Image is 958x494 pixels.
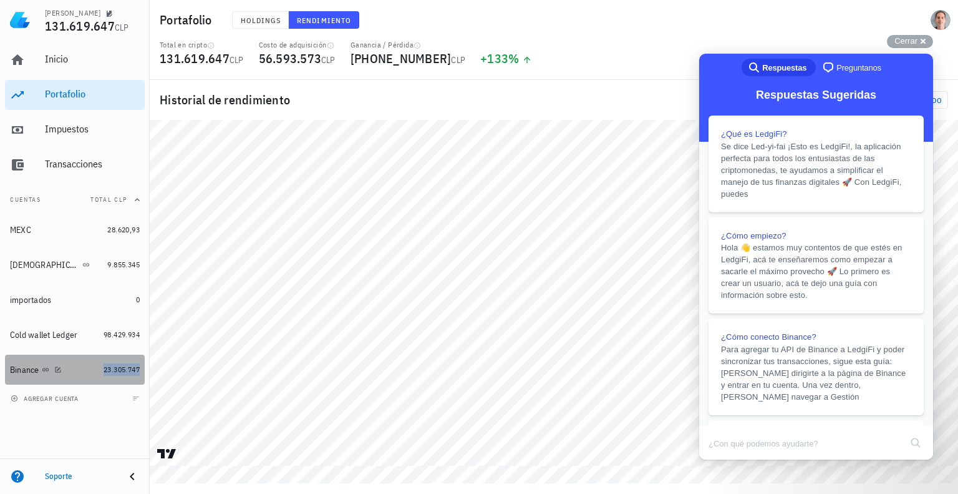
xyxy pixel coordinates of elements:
[45,472,115,482] div: Soporte
[5,45,145,75] a: Inicio
[45,123,140,135] div: Impuestos
[451,54,465,66] span: CLP
[5,115,145,145] a: Impuestos
[160,50,230,67] span: 131.619.647
[5,215,145,245] a: MEXC 28.620,93
[136,295,140,304] span: 0
[115,22,129,33] span: CLP
[259,40,336,50] div: Costo de adquisición
[230,54,244,66] span: CLP
[240,16,281,25] span: Holdings
[5,250,145,280] a: [DEMOGRAPHIC_DATA] 9.855.345
[5,150,145,180] a: Transacciones
[232,11,289,29] button: Holdings
[45,17,115,34] span: 131.619.647
[10,260,80,270] div: [DEMOGRAPHIC_DATA]
[107,225,140,234] span: 28.620,93
[289,11,359,29] button: Rendimiento
[150,80,958,120] div: Historial de rendimiento
[10,10,30,30] img: LedgiFi
[887,35,933,48] button: Cerrar
[259,50,322,67] span: 56.593.573
[10,330,78,340] div: Cold wallet Ledger
[5,80,145,110] a: Portafolio
[45,88,140,100] div: Portafolio
[480,52,532,65] div: +133
[351,50,452,67] span: [PHONE_NUMBER]
[107,260,140,269] span: 9.855.345
[160,10,217,30] h1: Portafolio
[7,392,84,405] button: agregar cuenta
[296,16,351,25] span: Rendimiento
[5,285,145,315] a: importados 0
[508,50,519,67] span: %
[160,40,244,50] div: Total en cripto
[104,365,140,374] span: 23.305.747
[156,448,178,460] a: Charting by TradingView
[10,225,31,235] div: MEXC
[351,40,465,50] div: Ganancia / Pérdida
[104,330,140,339] span: 98.429.934
[13,395,79,403] span: agregar cuenta
[45,8,100,18] div: [PERSON_NAME]
[931,10,951,30] div: avatar
[90,195,127,204] span: Total CLP
[5,320,145,350] a: Cold wallet Ledger 98.429.934
[5,185,145,215] button: CuentasTotal CLP
[5,355,145,385] a: Binance 23.305.747
[894,36,917,46] span: Cerrar
[10,365,39,375] div: Binance
[45,53,140,65] div: Inicio
[45,158,140,170] div: Transacciones
[321,54,336,66] span: CLP
[699,54,933,460] iframe: Help Scout Beacon - Live Chat, Contact Form, and Knowledge Base
[10,295,52,305] div: importados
